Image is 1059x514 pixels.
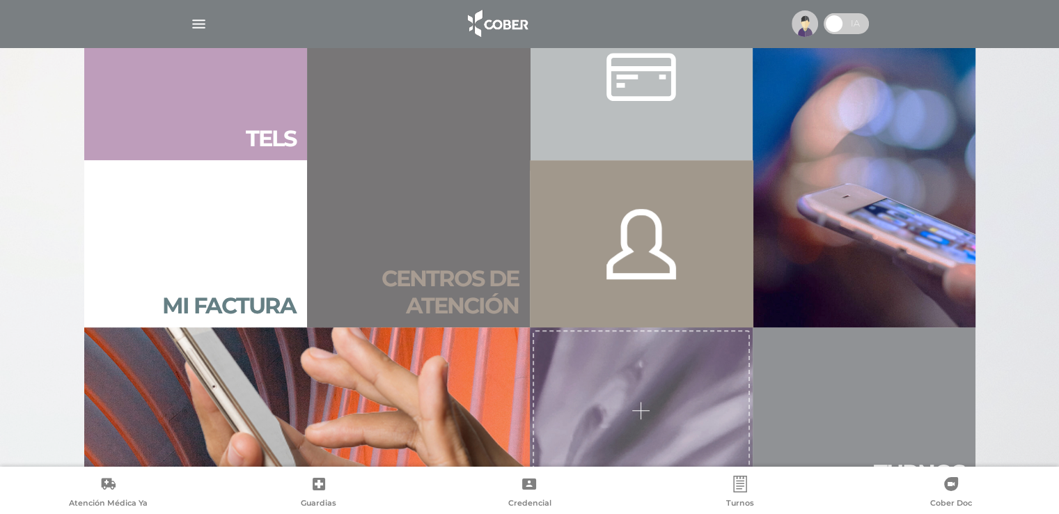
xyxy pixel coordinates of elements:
[162,293,296,319] h2: Mi factura
[190,15,207,33] img: Cober_menu-lines-white.svg
[845,476,1056,511] a: Cober Doc
[318,265,519,319] h2: Centros de atención
[3,476,214,511] a: Atención Médica Ya
[84,160,307,327] a: Mi factura
[635,476,846,511] a: Turnos
[508,498,551,511] span: Credencial
[874,460,964,486] h2: Tur nos
[726,498,754,511] span: Turnos
[424,476,635,511] a: Credencial
[460,7,533,40] img: logo_cober_home-white.png
[214,476,425,511] a: Guardias
[246,125,296,152] h2: Tels
[792,10,818,37] img: profile-placeholder.svg
[930,498,972,511] span: Cober Doc
[69,498,148,511] span: Atención Médica Ya
[753,327,975,494] a: Turnos
[301,498,336,511] span: Guardias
